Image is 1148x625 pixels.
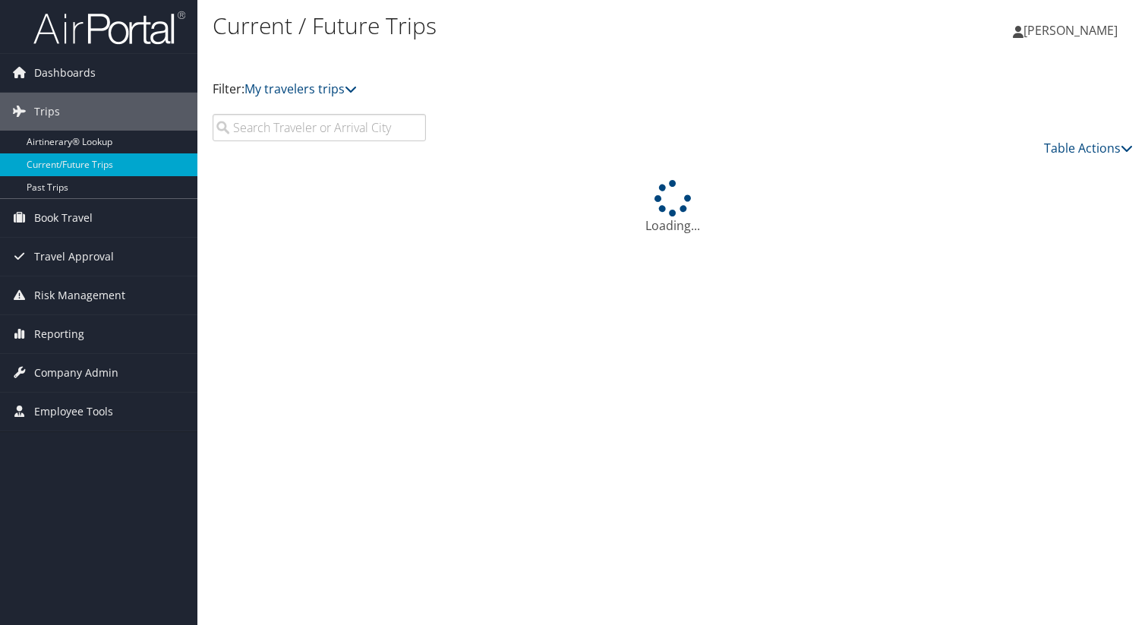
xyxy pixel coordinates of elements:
span: Book Travel [34,199,93,237]
span: Company Admin [34,354,118,392]
a: My travelers trips [244,80,357,97]
span: Employee Tools [34,393,113,431]
input: Search Traveler or Arrival City [213,114,426,141]
span: Trips [34,93,60,131]
span: Reporting [34,315,84,353]
a: [PERSON_NAME] [1013,8,1133,53]
div: Loading... [213,180,1133,235]
span: Dashboards [34,54,96,92]
a: Table Actions [1044,140,1133,156]
p: Filter: [213,80,826,99]
h1: Current / Future Trips [213,10,826,42]
span: [PERSON_NAME] [1023,22,1118,39]
span: Travel Approval [34,238,114,276]
img: airportal-logo.png [33,10,185,46]
span: Risk Management [34,276,125,314]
